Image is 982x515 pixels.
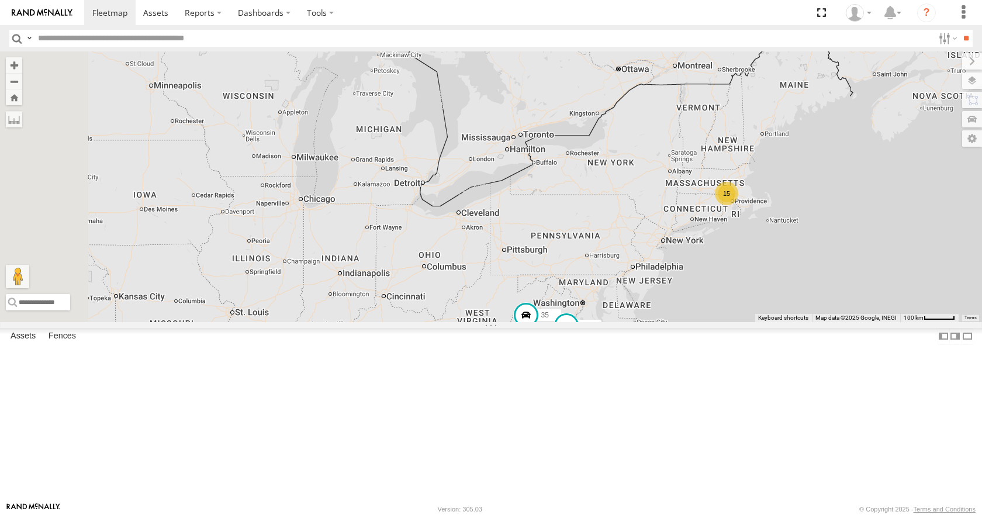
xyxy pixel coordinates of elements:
[6,503,60,515] a: Visit our Website
[12,9,72,17] img: rand-logo.svg
[25,30,34,47] label: Search Query
[900,314,959,322] button: Map Scale: 100 km per 50 pixels
[43,329,82,345] label: Fences
[914,506,976,513] a: Terms and Conditions
[6,89,22,105] button: Zoom Home
[438,506,482,513] div: Version: 305.03
[962,328,973,345] label: Hide Summary Table
[815,314,897,321] span: Map data ©2025 Google, INEGI
[934,30,959,47] label: Search Filter Options
[715,182,738,205] div: 15
[758,314,808,322] button: Keyboard shortcuts
[949,328,961,345] label: Dock Summary Table to the Right
[859,506,976,513] div: © Copyright 2025 -
[6,111,22,127] label: Measure
[964,315,977,320] a: Terms
[938,328,949,345] label: Dock Summary Table to the Left
[6,265,29,288] button: Drag Pegman onto the map to open Street View
[917,4,936,22] i: ?
[904,314,924,321] span: 100 km
[842,4,876,22] div: Aaron Kuchrawy
[541,312,549,320] span: 35
[6,57,22,73] button: Zoom in
[5,329,42,345] label: Assets
[962,130,982,147] label: Map Settings
[6,73,22,89] button: Zoom out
